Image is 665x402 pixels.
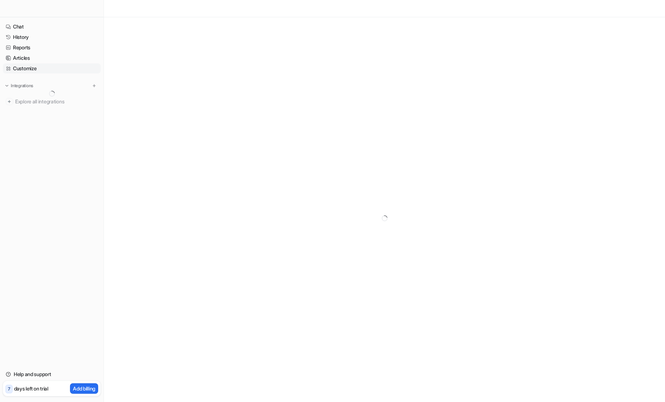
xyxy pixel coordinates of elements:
[3,43,101,53] a: Reports
[3,97,101,107] a: Explore all integrations
[3,82,35,89] button: Integrations
[3,369,101,379] a: Help and support
[3,32,101,42] a: History
[4,83,9,88] img: expand menu
[70,383,98,394] button: Add billing
[92,83,97,88] img: menu_add.svg
[15,96,98,107] span: Explore all integrations
[3,63,101,73] a: Customize
[14,385,48,392] p: days left on trial
[73,385,95,392] p: Add billing
[8,386,10,392] p: 7
[6,98,13,105] img: explore all integrations
[3,53,101,63] a: Articles
[3,22,101,32] a: Chat
[11,83,33,89] p: Integrations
